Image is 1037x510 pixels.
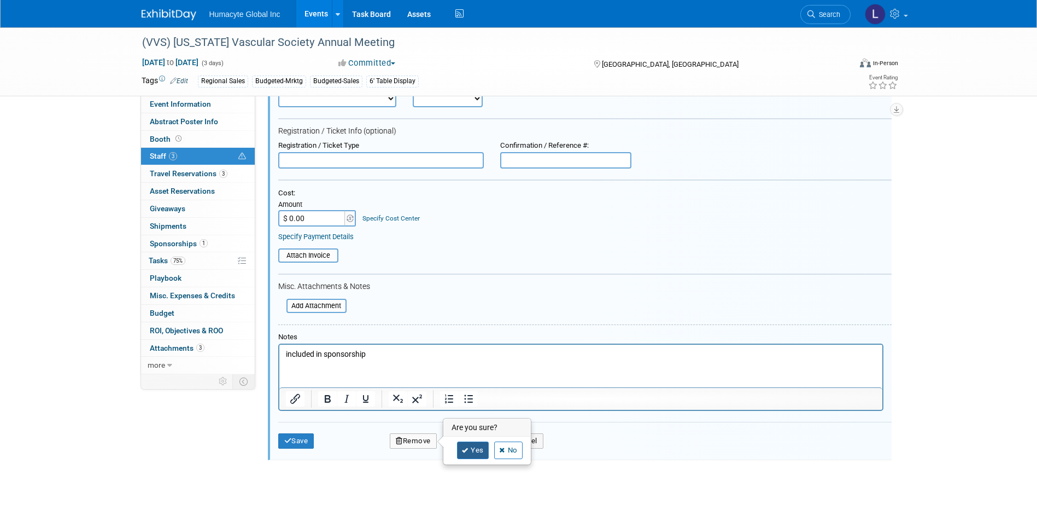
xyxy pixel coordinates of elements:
button: Superscript [408,391,426,407]
span: Staff [150,152,177,160]
span: Misc. Expenses & Credits [150,291,235,300]
button: Italic [337,391,356,407]
a: Travel Reservations3 [141,165,255,182]
span: Travel Reservations [150,169,227,178]
span: Playbook [150,274,181,282]
img: ExhibitDay [142,9,196,20]
span: Shipments [150,222,186,230]
div: Notes [278,333,883,342]
a: Giveaways [141,200,255,217]
a: Sponsorships1 [141,235,255,252]
span: Humacyte Global Inc [209,10,280,19]
button: Bullet list [459,391,478,407]
div: Registration / Ticket Info (optional) [278,126,892,136]
span: to [165,58,175,67]
iframe: Rich Text Area [279,345,882,387]
span: Booth [150,135,184,143]
span: ROI, Objectives & ROO [150,326,223,335]
a: Abstract Poster Info [141,113,255,130]
span: Search [815,10,840,19]
div: (VVS) [US_STATE] Vascular Society Annual Meeting [138,33,834,53]
div: Amount [278,200,358,210]
span: 3 [196,344,204,352]
button: Underline [356,391,375,407]
a: ROI, Objectives & ROO [141,322,255,339]
a: No [494,442,523,459]
span: 3 [219,170,227,178]
button: Remove [390,433,437,449]
img: Linda Hamilton [865,4,886,25]
div: Cost: [278,189,892,198]
div: In-Person [872,59,898,67]
button: Save [278,433,314,449]
span: Event Information [150,100,211,108]
a: Misc. Expenses & Credits [141,287,255,304]
a: Staff3 [141,148,255,165]
span: Tasks [149,256,185,265]
a: Event Information [141,96,255,113]
span: 1 [200,239,208,247]
span: Sponsorships [150,239,208,248]
span: [GEOGRAPHIC_DATA], [GEOGRAPHIC_DATA] [602,60,739,68]
div: Registration / Ticket Type [278,141,484,150]
span: 75% [171,257,185,265]
div: Budgeted-Sales [310,76,362,87]
img: Format-Inperson.png [860,59,871,67]
div: Misc. Attachments & Notes [278,282,892,292]
a: Specify Payment Details [278,233,354,241]
div: Regional Sales [198,76,248,87]
div: 6' Table Display [366,76,419,87]
span: Attachments [150,344,204,352]
td: Tags [142,75,188,88]
button: Insert/edit link [286,391,304,407]
button: Numbered list [440,391,459,407]
span: Booth not reserved yet [173,135,184,143]
a: Budget [141,305,255,322]
button: Committed [335,57,400,69]
a: Tasks75% [141,252,255,269]
div: Event Format [786,57,899,73]
span: 3 [169,152,177,160]
span: Potential Scheduling Conflict -- at least one attendee is tagged in another overlapping event. [238,152,246,161]
td: Personalize Event Tab Strip [214,374,233,389]
a: Yes [457,442,489,459]
button: Subscript [389,391,407,407]
a: Shipments [141,218,255,235]
a: Asset Reservations [141,183,255,200]
a: Booth [141,131,255,148]
a: Attachments3 [141,340,255,357]
a: Specify Cost Center [362,215,420,222]
a: Edit [170,77,188,85]
span: Budget [150,309,174,317]
div: Confirmation / Reference #: [500,141,631,150]
a: more [141,357,255,374]
div: Budgeted-Mrktg [252,76,306,87]
td: Toggle Event Tabs [232,374,255,389]
h3: Are you sure? [444,419,530,437]
button: Bold [318,391,337,407]
a: Search [800,5,851,24]
div: Event Rating [868,75,898,80]
span: more [148,361,165,369]
a: Playbook [141,270,255,287]
span: (3 days) [201,60,224,67]
span: [DATE] [DATE] [142,57,199,67]
span: Giveaways [150,204,185,213]
span: Abstract Poster Info [150,117,218,126]
span: Asset Reservations [150,187,215,195]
